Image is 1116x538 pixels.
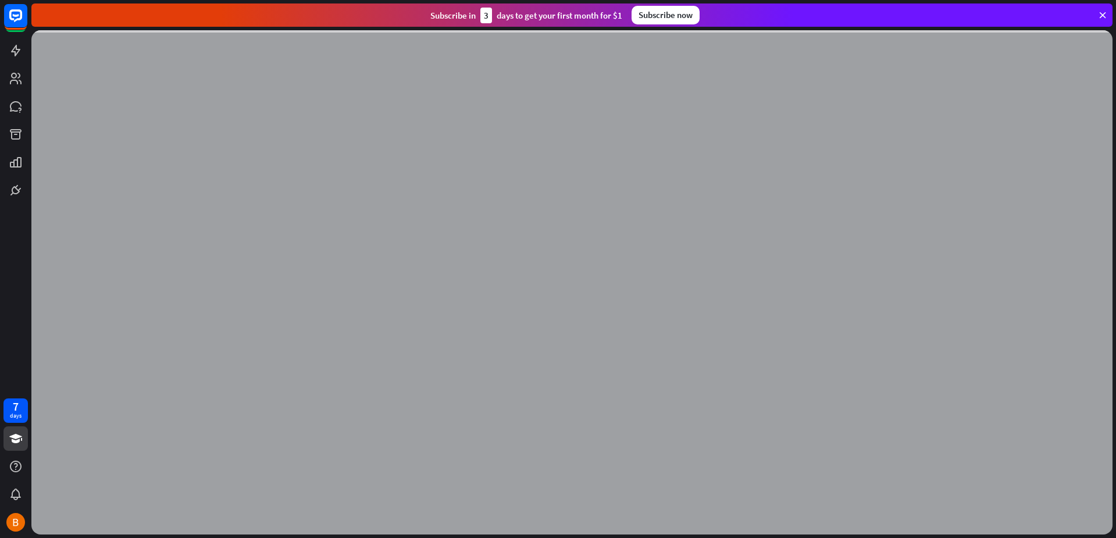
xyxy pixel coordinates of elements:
[10,412,22,420] div: days
[3,398,28,423] a: 7 days
[430,8,622,23] div: Subscribe in days to get your first month for $1
[13,401,19,412] div: 7
[480,8,492,23] div: 3
[632,6,700,24] div: Subscribe now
